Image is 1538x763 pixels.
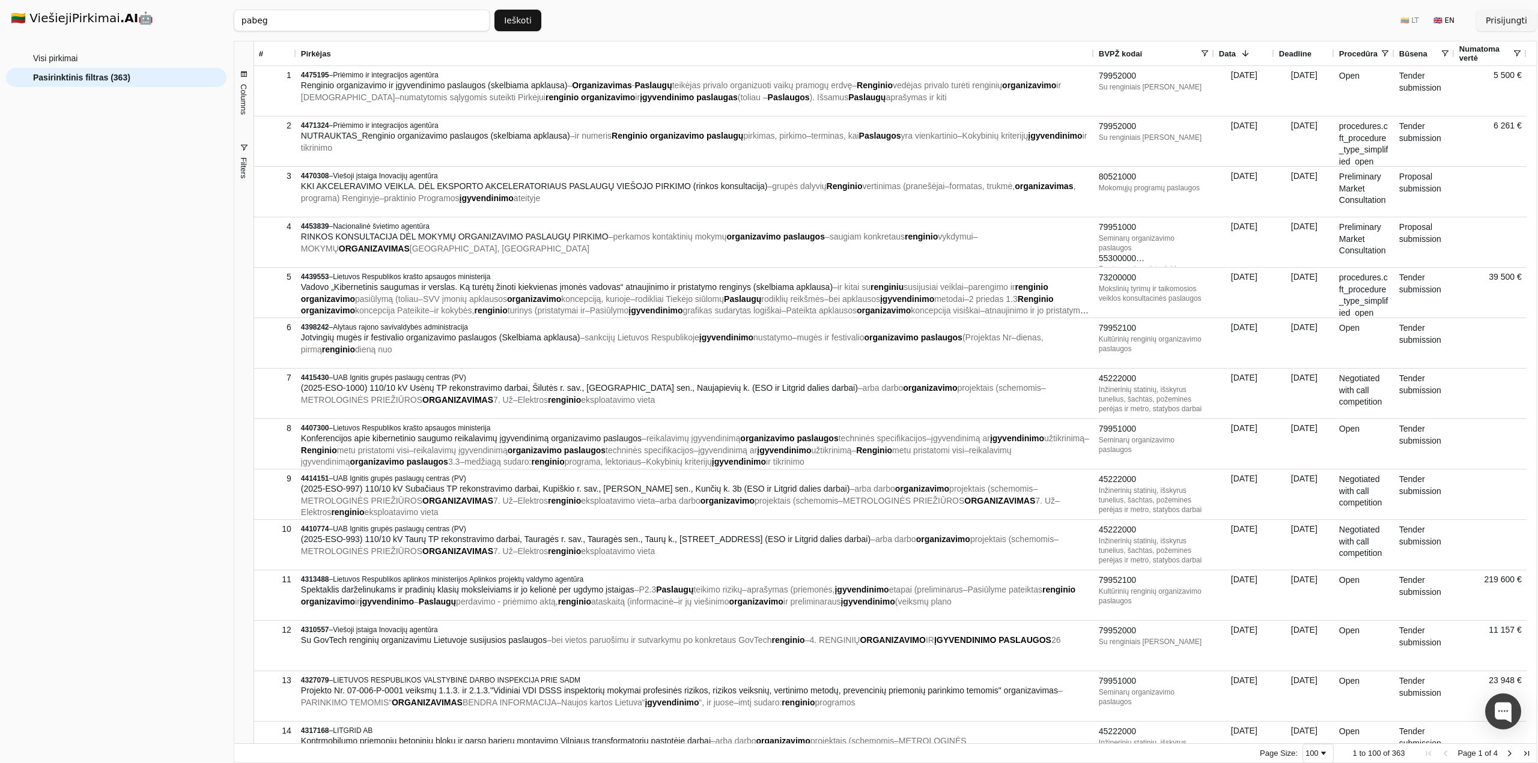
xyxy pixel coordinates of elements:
[1274,116,1334,166] div: [DATE]
[635,92,640,102] span: ir
[301,80,1061,102] span: – – –
[1214,66,1274,116] div: [DATE]
[1214,268,1274,318] div: [DATE]
[301,273,329,281] span: 4439553
[585,333,699,342] span: sankcijų Lietuvos Respublikoje
[1476,10,1537,31] button: Prisijungti
[949,484,1033,493] span: projektais (schemomis
[301,333,1044,354] span: dienas, pirmą
[301,433,1089,466] span: – – – – – – – – –
[958,383,1041,393] span: projektais (schemomis
[857,80,893,90] span: Renginio
[797,333,864,342] span: mugės ir festivalio
[333,71,438,79] span: Priėmimo ir integracijos agentūra
[1394,217,1454,267] div: Proposal submission
[1214,369,1274,418] div: [DATE]
[301,232,609,241] span: RINKOS KONSULTACIJA DĖL MOKYMŲ ORGANIZAVIMO PASLAUGŲ PIRKIMO
[612,131,648,140] span: Renginio
[259,268,291,286] div: 5
[761,294,824,304] span: rodiklių reikšmės
[422,496,493,505] span: ORGANIZAVIMAS
[1274,570,1334,620] div: [DATE]
[301,383,858,393] span: (2025-ESO-1000) 110/10 kV Usėnų TP rekonstravimo darbai, Šilutės r. sav., [GEOGRAPHIC_DATA] sen.,...
[301,373,329,382] span: 4415430
[259,470,291,487] div: 9
[259,117,291,134] div: 2
[301,496,422,505] span: METROLOGINĖS PRIEŽIŪROS
[422,395,493,405] span: ORGANIZAVIMAS
[1099,486,1209,514] div: Inžinerinių statinių, išskyrus tunelius, šachtas, požemines perėjas ir metro, statybos darbai
[712,457,766,466] span: įgyvendinimo
[893,80,1002,90] span: vedėjas privalo turėti renginių
[1399,49,1427,58] span: Būsena
[561,294,630,304] span: koncepciją, kurioje
[1334,318,1394,368] div: Open
[753,333,792,342] span: nustatymo
[301,294,355,304] span: organizavimo
[423,294,507,304] span: SVV įmonių apklausos
[783,232,825,241] span: paslaugos
[301,433,642,443] span: Konferencijos apie kibernetinio saugumo reikalavimų įgyvendinimą organizavimo paslaugos
[1099,133,1209,142] div: Su renginiais [PERSON_NAME]
[640,92,694,102] span: įgyvendinimo
[1274,621,1334,671] div: [DATE]
[301,131,1087,152] span: – – –
[259,49,263,58] span: #
[259,520,291,538] div: 10
[301,181,1076,203] span: – – –
[1522,749,1531,758] div: Last Page
[1099,183,1209,193] div: Mokomųjų programų paslaugos
[1099,272,1209,284] div: 73200000
[1394,419,1454,469] div: Tender submission
[1454,621,1527,671] div: 11 157 €
[1334,469,1394,519] div: Negotiated with call competition
[1099,253,1209,265] div: 55300000
[1274,217,1334,267] div: [DATE]
[904,282,964,292] span: susijusiai veiklai
[797,433,838,443] span: paslaugos
[724,294,761,304] span: Paslaugų
[768,92,810,102] span: Paslaugos
[1099,474,1209,486] div: 45222000
[786,306,857,315] span: Pateikta apklausos
[672,80,853,90] span: teikėjas privalo organizuoti vaikų pramogų erdvę
[333,222,430,231] span: Nacionalinė švietimo agentūra
[259,319,291,336] div: 6
[628,306,682,315] span: įgyvendinimo
[1099,49,1142,58] span: BVPŽ kodai
[301,172,329,180] span: 4470308
[33,49,78,67] span: Visi pirkimai
[460,193,514,203] span: įgyvendinimo
[934,294,964,304] span: metodai
[757,445,811,455] span: įgyvendinimo
[1099,82,1209,92] div: Su renginiais [PERSON_NAME]
[1334,671,1394,721] div: Open
[1302,744,1334,763] div: Page Size
[548,395,581,405] span: renginio
[508,306,585,315] span: turinys (pristatymai ir
[301,121,329,130] span: 4471324
[1394,268,1454,318] div: Tender submission
[1214,419,1274,469] div: [DATE]
[301,131,1087,152] span: ir tikrinimo
[1274,167,1334,217] div: [DATE]
[727,232,781,241] span: organizavimo
[410,244,589,253] span: [GEOGRAPHIC_DATA], [GEOGRAPHIC_DATA]
[1394,520,1454,570] div: Tender submission
[1214,116,1274,166] div: [DATE]
[1279,49,1312,58] span: Deadline
[755,496,838,505] span: projektais (schemomis
[1015,181,1073,191] span: organizavimas
[1394,318,1454,368] div: Tender submission
[1274,318,1334,368] div: [DATE]
[301,49,331,58] span: Pirkėjas
[1394,621,1454,671] div: Tender submission
[1334,116,1394,166] div: procedures.cft_procedure_type_simplified_open
[259,167,291,185] div: 3
[339,244,410,253] span: ORGANIZAVIMAS
[696,92,737,102] span: paslaugas
[493,395,513,405] span: 7. Už
[301,484,850,493] span: (2025-ESO-997) 110/10 kV Subačiaus TP rekonstravimo darbai, Kupiškio r. sav., [PERSON_NAME] sen.,...
[1214,621,1274,671] div: [DATE]
[301,484,1060,517] span: – – – – – –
